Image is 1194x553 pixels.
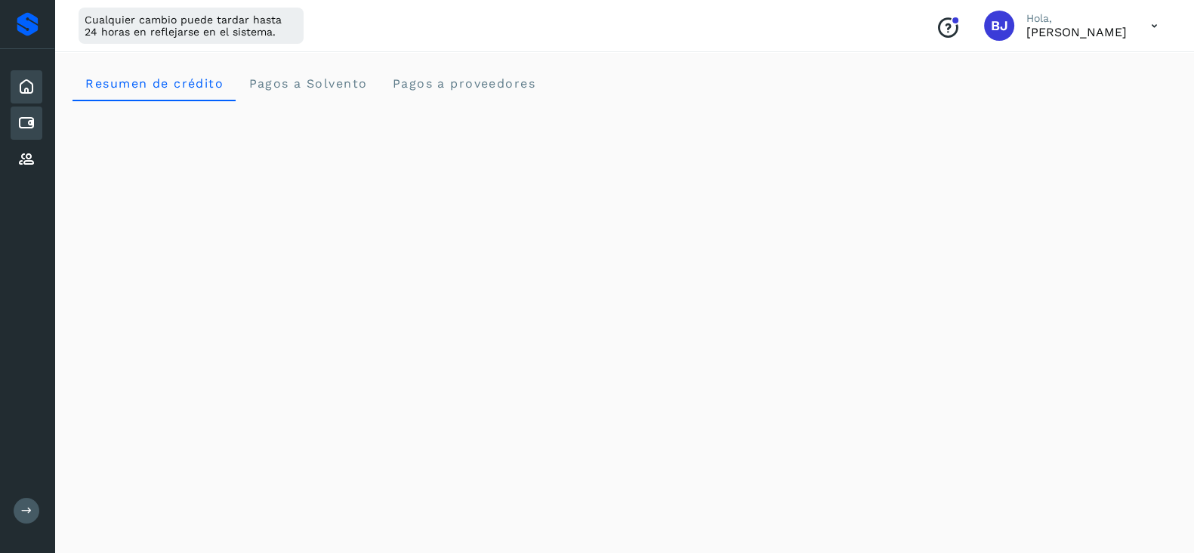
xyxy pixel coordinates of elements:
p: Hola, [1026,12,1127,25]
div: Cualquier cambio puede tardar hasta 24 horas en reflejarse en el sistema. [79,8,304,44]
p: Brayant Javier Rocha Martinez [1026,25,1127,39]
span: Pagos a Solvento [248,76,367,91]
span: Pagos a proveedores [391,76,535,91]
div: Inicio [11,70,42,103]
div: Cuentas por pagar [11,107,42,140]
span: Resumen de crédito [85,76,224,91]
div: Proveedores [11,143,42,176]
